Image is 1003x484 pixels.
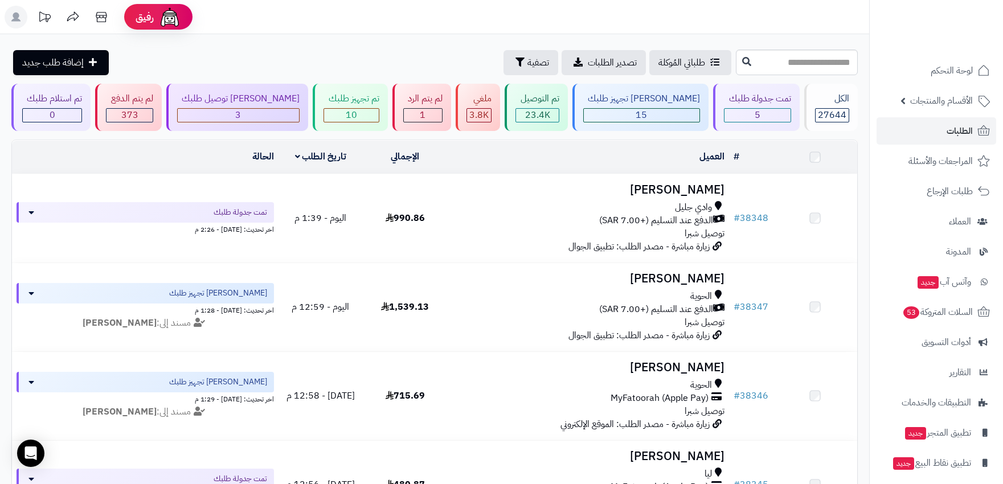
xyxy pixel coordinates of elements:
span: تصفية [527,56,549,69]
span: 27644 [818,108,846,122]
div: اخر تحديث: [DATE] - 2:26 م [17,223,274,235]
span: # [734,300,740,314]
span: المراجعات والأسئلة [908,153,973,169]
span: 53 [903,306,919,319]
div: تم استلام طلبك [22,92,82,105]
a: السلات المتروكة53 [877,298,996,326]
a: لم يتم الرد 1 [390,84,453,131]
a: طلباتي المُوكلة [649,50,731,75]
span: جديد [918,276,939,289]
span: توصيل شبرا [685,227,724,240]
button: تصفية [503,50,558,75]
strong: [PERSON_NAME] [83,405,157,419]
span: اليوم - 1:39 م [294,211,346,225]
div: 1 [404,109,442,122]
span: 15 [636,108,647,122]
span: [DATE] - 12:58 م [286,389,355,403]
span: وآتس آب [916,274,971,290]
div: لم يتم الدفع [106,92,153,105]
a: الطلبات [877,117,996,145]
span: طلبات الإرجاع [927,183,973,199]
a: الإجمالي [391,150,419,163]
span: MyFatoorah (Apple Pay) [611,392,709,405]
span: طلباتي المُوكلة [658,56,705,69]
div: اخر تحديث: [DATE] - 1:28 م [17,303,274,315]
span: الدفع عند التسليم (+7.00 SAR) [599,303,713,316]
span: 0 [50,108,55,122]
span: إضافة طلب جديد [22,56,84,69]
a: #38348 [734,211,768,225]
div: 0 [23,109,81,122]
span: الدفع عند التسليم (+7.00 SAR) [599,214,713,227]
div: [PERSON_NAME] تجهيز طلبك [583,92,700,105]
div: ملغي [466,92,492,105]
span: [PERSON_NAME] تجهيز طلبك [169,288,267,299]
span: 990.86 [386,211,425,225]
span: العملاء [949,214,971,229]
span: 5 [755,108,760,122]
span: لوحة التحكم [931,63,973,79]
div: 15 [584,109,699,122]
div: مسند إلى: [8,405,283,419]
h3: [PERSON_NAME] [452,183,724,196]
span: الحوية [690,379,712,392]
a: تصدير الطلبات [562,50,646,75]
a: تاريخ الطلب [295,150,347,163]
div: 373 [107,109,152,122]
span: أدوات التسويق [922,334,971,350]
a: تحديثات المنصة [30,6,59,31]
a: التقارير [877,359,996,386]
span: 715.69 [386,389,425,403]
span: المدونة [946,244,971,260]
span: 23.4K [525,108,550,122]
a: [PERSON_NAME] توصيل طلبك 3 [164,84,310,131]
span: زيارة مباشرة - مصدر الطلب: تطبيق الجوال [568,329,710,342]
span: 3 [235,108,241,122]
strong: [PERSON_NAME] [83,316,157,330]
div: تم تجهيز طلبك [324,92,379,105]
a: أدوات التسويق [877,329,996,356]
div: 23402 [516,109,558,122]
span: زيارة مباشرة - مصدر الطلب: الموقع الإلكتروني [560,417,710,431]
a: تطبيق المتجرجديد [877,419,996,446]
span: زيارة مباشرة - مصدر الطلب: تطبيق الجوال [568,240,710,253]
span: التطبيقات والخدمات [902,395,971,411]
a: لوحة التحكم [877,57,996,84]
div: لم يتم الرد [403,92,443,105]
a: العميل [699,150,724,163]
div: 3 [178,109,299,122]
a: التطبيقات والخدمات [877,389,996,416]
span: [PERSON_NAME] تجهيز طلبك [169,376,267,388]
span: 3.8K [469,108,489,122]
div: تم التوصيل [515,92,559,105]
a: الكل27644 [802,84,860,131]
h3: [PERSON_NAME] [452,450,724,463]
span: توصيل شبرا [685,404,724,418]
h3: [PERSON_NAME] [452,272,724,285]
a: وآتس آبجديد [877,268,996,296]
span: التقارير [949,364,971,380]
a: طلبات الإرجاع [877,178,996,205]
span: تمت جدولة طلبك [214,207,267,218]
span: 1,539.13 [381,300,429,314]
a: تم استلام طلبك 0 [9,84,93,131]
span: تطبيق نقاط البيع [892,455,971,471]
span: 373 [121,108,138,122]
a: المراجعات والأسئلة [877,147,996,175]
span: اليوم - 12:59 م [292,300,349,314]
span: جديد [905,427,926,440]
a: العملاء [877,208,996,235]
span: تطبيق المتجر [904,425,971,441]
div: الكل [815,92,849,105]
a: #38346 [734,389,768,403]
span: الطلبات [947,123,973,139]
a: الحالة [252,150,274,163]
img: ai-face.png [158,6,181,28]
span: جديد [893,457,914,470]
div: مسند إلى: [8,317,283,330]
span: وادي جليل [675,201,712,214]
span: توصيل شبرا [685,315,724,329]
div: 5 [724,109,790,122]
div: تمت جدولة طلبك [724,92,791,105]
a: تم تجهيز طلبك 10 [310,84,390,131]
